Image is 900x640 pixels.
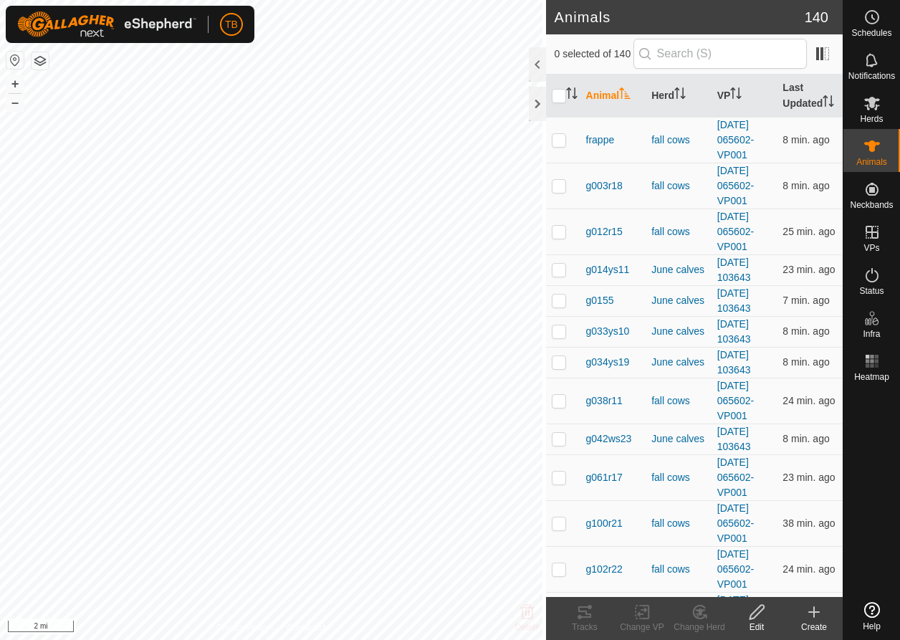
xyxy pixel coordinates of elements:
div: June calves [651,293,706,308]
span: Aug 20, 2025 at 9:32 AM [782,517,835,529]
a: [DATE] 103643 [717,257,751,283]
div: fall cows [651,178,706,194]
span: Aug 20, 2025 at 9:45 AM [782,226,835,237]
input: Search (S) [633,39,807,69]
a: Contact Us [287,621,329,634]
span: Heatmap [854,373,889,381]
div: fall cows [651,224,706,239]
a: [DATE] 103643 [717,287,751,314]
a: [DATE] 065602-VP001 [717,165,754,206]
span: Aug 20, 2025 at 9:47 AM [782,472,835,483]
span: g012r15 [586,224,623,239]
span: TB [225,17,238,32]
span: Aug 20, 2025 at 9:46 AM [782,395,835,406]
div: June calves [651,324,706,339]
div: fall cows [651,393,706,409]
span: Aug 20, 2025 at 9:47 AM [782,264,835,275]
button: – [6,94,24,111]
span: g003r18 [586,178,623,194]
span: Aug 20, 2025 at 10:02 AM [782,356,829,368]
span: 140 [805,6,828,28]
a: Help [843,596,900,636]
span: g038r11 [586,393,623,409]
a: [DATE] 065602-VP001 [717,380,754,421]
div: June calves [651,431,706,446]
span: Herds [860,115,883,123]
a: [DATE] 103643 [717,349,751,376]
div: fall cows [651,562,706,577]
div: June calves [651,262,706,277]
span: Infra [863,330,880,338]
p-sorticon: Activate to sort [566,90,578,101]
a: [DATE] 065602-VP001 [717,548,754,590]
th: Animal [580,75,646,118]
span: g0155 [586,293,614,308]
span: Aug 20, 2025 at 10:02 AM [782,134,829,145]
span: 0 selected of 140 [555,47,633,62]
img: Gallagher Logo [17,11,196,37]
span: g061r17 [586,470,623,485]
div: fall cows [651,516,706,531]
p-sorticon: Activate to sort [823,97,834,109]
a: [DATE] 065602-VP001 [717,457,754,498]
span: g034ys19 [586,355,630,370]
div: Edit [728,621,785,634]
span: Neckbands [850,201,893,209]
span: frappe [586,133,615,148]
div: June calves [651,355,706,370]
p-sorticon: Activate to sort [730,90,742,101]
a: [DATE] 065602-VP001 [717,119,754,161]
div: fall cows [651,133,706,148]
span: Animals [856,158,887,166]
span: Aug 20, 2025 at 10:02 AM [782,433,829,444]
span: Status [859,287,884,295]
span: g102r22 [586,562,623,577]
h2: Animals [555,9,805,26]
a: [DATE] 103643 [717,426,751,452]
span: VPs [863,244,879,252]
span: Aug 20, 2025 at 10:02 AM [782,295,829,306]
span: Schedules [851,29,891,37]
a: [DATE] 103643 [717,318,751,345]
a: Privacy Policy [216,621,270,634]
th: VP [712,75,777,118]
a: [DATE] 065602-VP001 [717,594,754,636]
button: + [6,75,24,92]
span: Aug 20, 2025 at 9:46 AM [782,563,835,575]
span: Help [863,622,881,631]
span: g042ws23 [586,431,632,446]
button: Map Layers [32,52,49,70]
th: Herd [646,75,712,118]
div: Tracks [556,621,613,634]
span: g014ys11 [586,262,630,277]
div: Change Herd [671,621,728,634]
th: Last Updated [777,75,843,118]
span: Notifications [848,72,895,80]
button: Reset Map [6,52,24,69]
span: g100r21 [586,516,623,531]
a: [DATE] 065602-VP001 [717,211,754,252]
span: Aug 20, 2025 at 10:02 AM [782,325,829,337]
div: Create [785,621,843,634]
a: [DATE] 065602-VP001 [717,502,754,544]
span: Aug 20, 2025 at 10:01 AM [782,180,829,191]
p-sorticon: Activate to sort [674,90,686,101]
span: g033ys10 [586,324,630,339]
div: Change VP [613,621,671,634]
p-sorticon: Activate to sort [619,90,631,101]
div: fall cows [651,470,706,485]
